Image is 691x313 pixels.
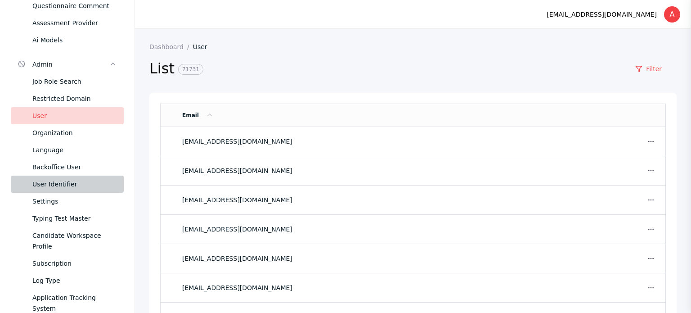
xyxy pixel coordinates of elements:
[32,213,117,224] div: Typing Test Master
[32,258,117,269] div: Subscription
[11,159,124,176] a: Backoffice User
[11,255,124,272] a: Subscription
[32,93,117,104] div: Restricted Domain
[11,73,124,90] a: Job Role Search
[178,64,203,75] span: 71731
[149,43,193,50] a: Dashboard
[32,275,117,286] div: Log Type
[11,210,124,227] a: Typing Test Master
[11,141,124,159] a: Language
[32,127,117,138] div: Organization
[11,90,124,107] a: Restricted Domain
[32,76,117,87] div: Job Role Search
[182,167,608,174] section: [EMAIL_ADDRESS][DOMAIN_NAME]
[182,138,608,145] section: [EMAIL_ADDRESS][DOMAIN_NAME]
[32,179,117,190] div: User Identifier
[32,35,117,45] div: Ai Models
[32,18,117,28] div: Assessment Provider
[182,284,608,291] section: [EMAIL_ADDRESS][DOMAIN_NAME]
[620,61,677,77] a: Filter
[32,110,117,121] div: User
[11,176,124,193] a: User Identifier
[11,272,124,289] a: Log Type
[32,59,109,70] div: Admin
[182,226,608,233] section: [EMAIL_ADDRESS][DOMAIN_NAME]
[193,43,215,50] a: User
[182,112,213,118] a: Email
[11,193,124,210] a: Settings
[547,9,657,20] div: [EMAIL_ADDRESS][DOMAIN_NAME]
[32,230,117,252] div: Candidate Workspace Profile
[182,255,608,262] section: [EMAIL_ADDRESS][DOMAIN_NAME]
[32,162,117,172] div: Backoffice User
[11,32,124,49] a: Ai Models
[32,196,117,207] div: Settings
[11,124,124,141] a: Organization
[149,59,620,78] h2: List
[32,0,117,11] div: Questionnaire Comment
[664,6,680,23] div: A
[11,14,124,32] a: Assessment Provider
[32,145,117,155] div: Language
[11,107,124,124] a: User
[11,227,124,255] a: Candidate Workspace Profile
[182,196,608,204] section: [EMAIL_ADDRESS][DOMAIN_NAME]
